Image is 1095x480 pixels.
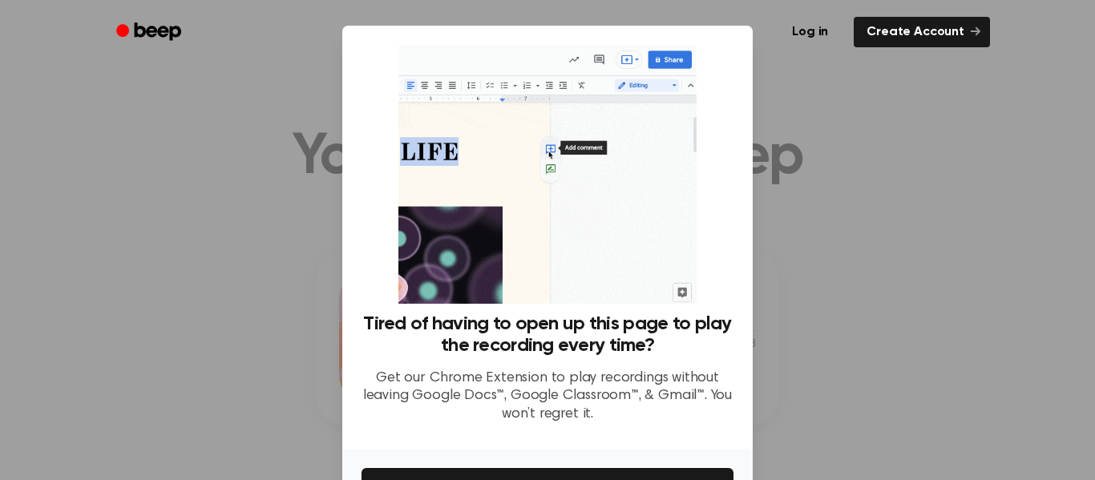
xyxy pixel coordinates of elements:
a: Log in [776,14,844,50]
img: Beep extension in action [398,45,696,304]
a: Beep [105,17,196,48]
h3: Tired of having to open up this page to play the recording every time? [362,313,733,357]
p: Get our Chrome Extension to play recordings without leaving Google Docs™, Google Classroom™, & Gm... [362,369,733,424]
a: Create Account [854,17,990,47]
